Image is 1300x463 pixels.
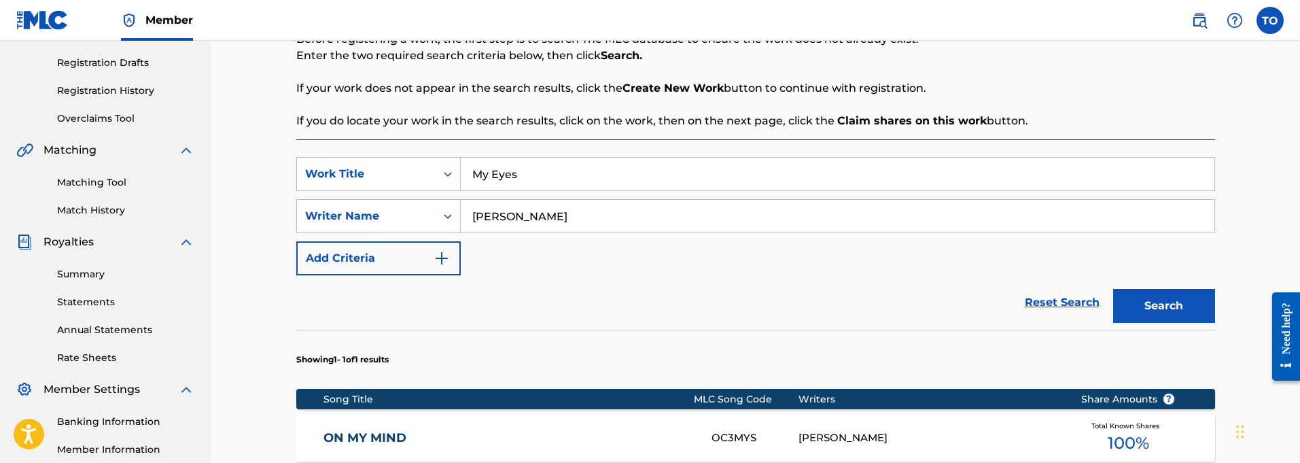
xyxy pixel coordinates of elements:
[1262,280,1300,392] iframe: Resource Center
[57,415,194,429] a: Banking Information
[178,142,194,158] img: expand
[57,443,194,457] a: Member Information
[305,208,427,224] div: Writer Name
[43,234,94,250] span: Royalties
[178,381,194,398] img: expand
[1108,431,1149,456] span: 100 %
[798,392,1060,407] div: Writers
[296,157,1215,330] form: Search Form
[1221,7,1248,34] div: Help
[305,166,427,182] div: Work Title
[837,114,987,127] strong: Claim shares on this work
[178,234,194,250] img: expand
[1191,12,1208,29] img: search
[296,241,461,275] button: Add Criteria
[1081,392,1175,407] span: Share Amounts
[296,48,1215,64] p: Enter the two required search criteria below, then click
[323,430,693,446] a: ON MY MIND
[1163,394,1174,405] span: ?
[57,267,194,281] a: Summary
[57,323,194,337] a: Annual Statements
[601,49,642,62] strong: Search.
[57,175,194,190] a: Matching Tool
[712,430,798,446] div: OC3MYS
[1257,7,1284,34] div: User Menu
[1232,398,1300,463] iframe: Chat Widget
[296,80,1215,97] p: If your work does not appear in the search results, click the button to continue with registration.
[296,354,389,366] p: Showing 1 - 1 of 1 results
[622,82,724,95] strong: Create New Work
[57,351,194,365] a: Rate Sheets
[798,430,1060,446] div: [PERSON_NAME]
[1113,289,1215,323] button: Search
[57,203,194,218] a: Match History
[1236,411,1244,452] div: Drag
[323,392,694,407] div: Song Title
[57,56,194,70] a: Registration Drafts
[57,112,194,126] a: Overclaims Tool
[434,250,450,267] img: 9d2ae6d4665cec9f34b9.svg
[43,142,96,158] span: Matching
[1186,7,1213,34] a: Public Search
[296,113,1215,129] p: If you do locate your work in the search results, click on the work, then on the next page, click...
[16,234,33,250] img: Royalties
[121,12,137,29] img: Top Rightsholder
[1227,12,1243,29] img: help
[16,381,33,398] img: Member Settings
[57,84,194,98] a: Registration History
[43,381,140,398] span: Member Settings
[16,10,69,30] img: MLC Logo
[16,142,33,158] img: Matching
[57,295,194,309] a: Statements
[1091,421,1165,431] span: Total Known Shares
[694,392,798,407] div: MLC Song Code
[145,12,193,28] span: Member
[1018,288,1106,318] a: Reset Search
